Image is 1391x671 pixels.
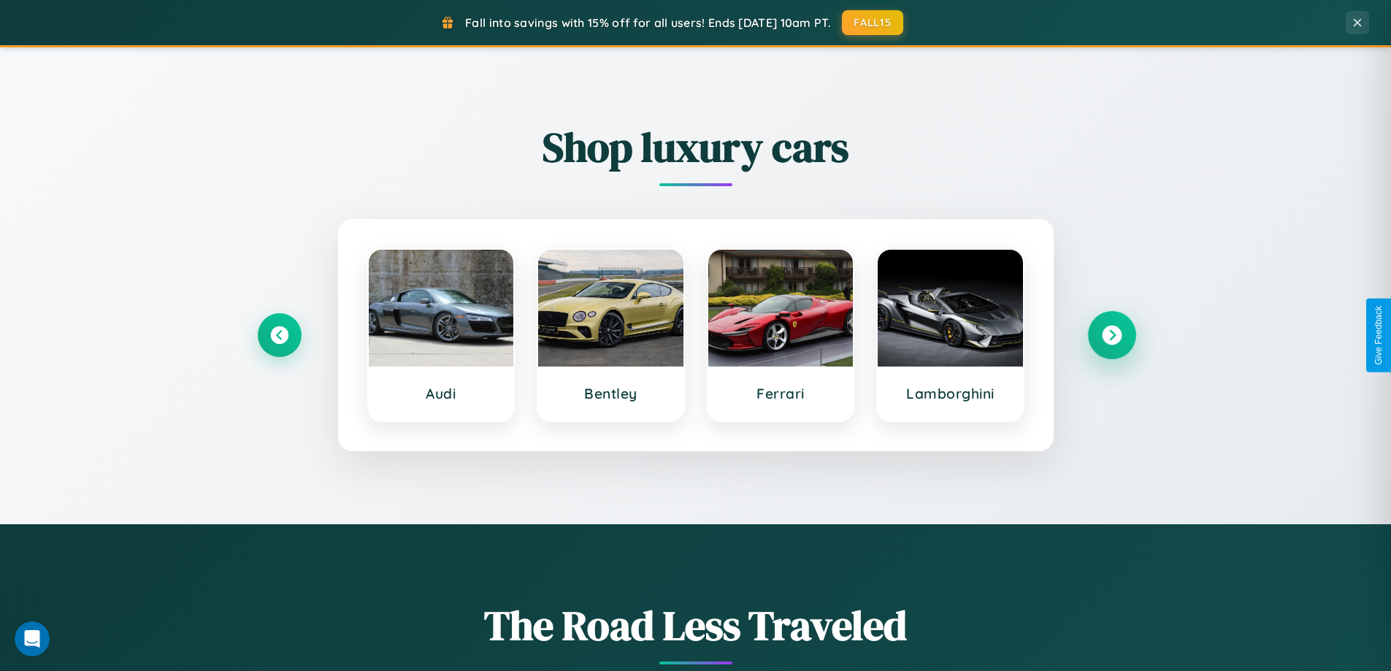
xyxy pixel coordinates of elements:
[15,621,50,656] iframe: Intercom live chat
[723,385,839,402] h3: Ferrari
[383,385,499,402] h3: Audi
[465,15,831,30] span: Fall into savings with 15% off for all users! Ends [DATE] 10am PT.
[842,10,903,35] button: FALL15
[258,597,1134,653] h1: The Road Less Traveled
[258,119,1134,175] h2: Shop luxury cars
[892,385,1008,402] h3: Lamborghini
[553,385,669,402] h3: Bentley
[1373,306,1384,365] div: Give Feedback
